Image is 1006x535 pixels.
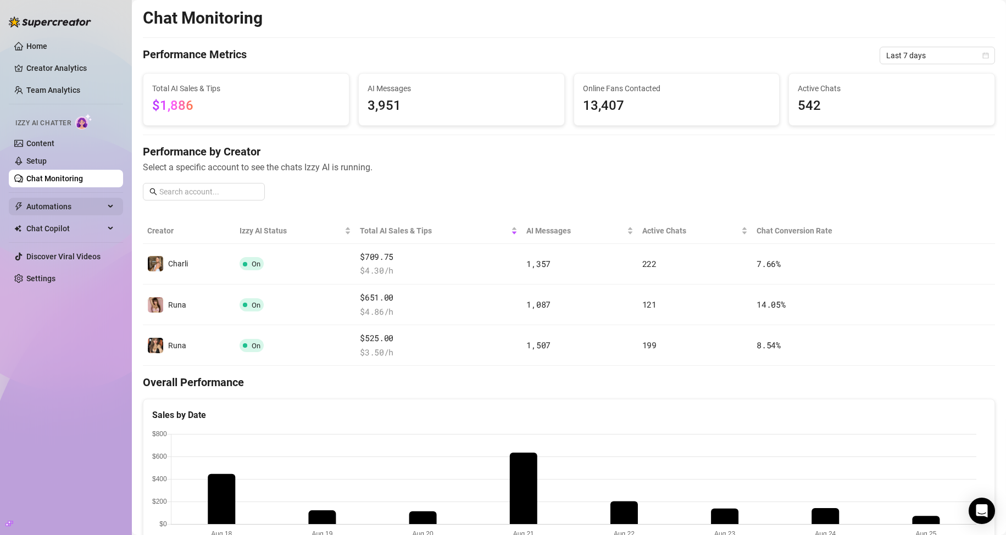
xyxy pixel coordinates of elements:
th: Total AI Sales & Tips [355,218,522,244]
span: thunderbolt [14,202,23,211]
span: Online Fans Contacted [583,82,771,94]
img: Charli [148,256,163,271]
h4: Performance by Creator [143,144,995,159]
a: Setup [26,157,47,165]
span: Active Chats [798,82,986,94]
span: Last 7 days [886,47,988,64]
span: AI Messages [368,82,555,94]
img: Runa [148,297,163,313]
span: Runa [168,341,186,350]
th: AI Messages [522,218,637,244]
a: Content [26,139,54,148]
input: Search account... [159,186,258,198]
a: Chat Monitoring [26,174,83,183]
span: 8.54 % [757,339,781,350]
span: Active Chats [642,225,739,237]
span: Chat Copilot [26,220,104,237]
a: Discover Viral Videos [26,252,101,261]
span: $709.75 [360,250,518,264]
span: $ 4.86 /h [360,305,518,319]
a: Home [26,42,47,51]
a: Creator Analytics [26,59,114,77]
span: 14.05 % [757,299,785,310]
h4: Performance Metrics [143,47,247,64]
span: On [252,260,260,268]
div: Open Intercom Messenger [969,498,995,524]
span: 222 [642,258,657,269]
span: Charli [168,259,188,268]
span: Izzy AI Chatter [15,118,71,129]
span: calendar [982,52,989,59]
div: Sales by Date [152,408,986,422]
span: build [5,520,13,527]
span: 121 [642,299,657,310]
img: Runa [148,338,163,353]
span: 542 [798,96,986,116]
span: 7.66 % [757,258,781,269]
span: Total AI Sales & Tips [152,82,340,94]
span: AI Messages [526,225,624,237]
span: 13,407 [583,96,771,116]
span: $651.00 [360,291,518,304]
img: AI Chatter [75,114,92,130]
span: On [252,301,260,309]
a: Team Analytics [26,86,80,94]
span: On [252,342,260,350]
span: $1,886 [152,98,193,113]
th: Chat Conversion Rate [752,218,910,244]
h2: Chat Monitoring [143,8,263,29]
a: Settings [26,274,55,283]
span: $525.00 [360,332,518,345]
h4: Overall Performance [143,375,995,390]
span: Izzy AI Status [240,225,343,237]
span: 3,951 [368,96,555,116]
img: logo-BBDzfeDw.svg [9,16,91,27]
span: Automations [26,198,104,215]
span: 1,507 [526,339,551,350]
th: Active Chats [638,218,752,244]
span: search [149,188,157,196]
img: Chat Copilot [14,225,21,232]
th: Creator [143,218,235,244]
span: Select a specific account to see the chats Izzy AI is running. [143,160,995,174]
span: 1,357 [526,258,551,269]
span: 199 [642,339,657,350]
span: Runa [168,300,186,309]
span: $ 4.30 /h [360,264,518,277]
th: Izzy AI Status [235,218,356,244]
span: Total AI Sales & Tips [360,225,509,237]
span: 1,087 [526,299,551,310]
span: $ 3.50 /h [360,346,518,359]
